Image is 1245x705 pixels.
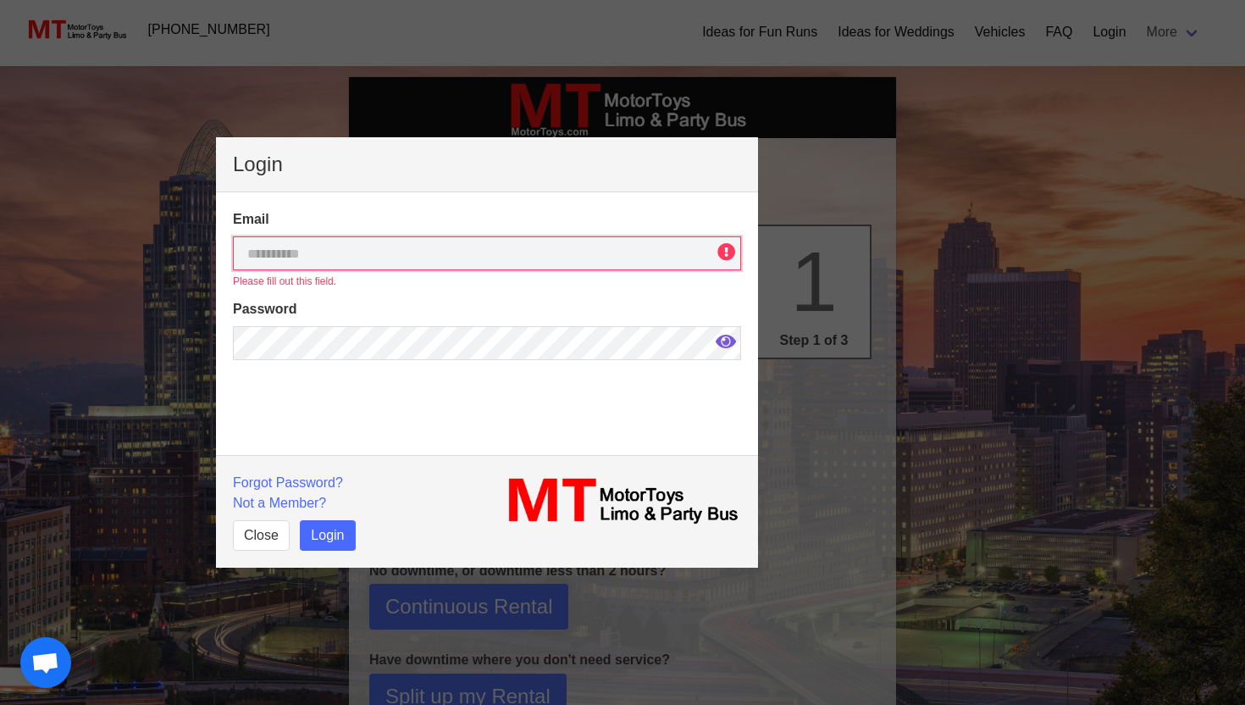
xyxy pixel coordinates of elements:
[233,299,741,319] label: Password
[233,274,741,289] p: Please fill out this field.
[497,473,741,529] img: MT_logo_name.png
[233,154,741,175] p: Login
[233,475,343,490] a: Forgot Password?
[233,496,326,510] a: Not a Member?
[20,637,71,688] a: Open chat
[233,370,490,497] iframe: reCAPTCHA
[300,520,355,551] button: Login
[233,520,290,551] button: Close
[233,209,741,230] label: Email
